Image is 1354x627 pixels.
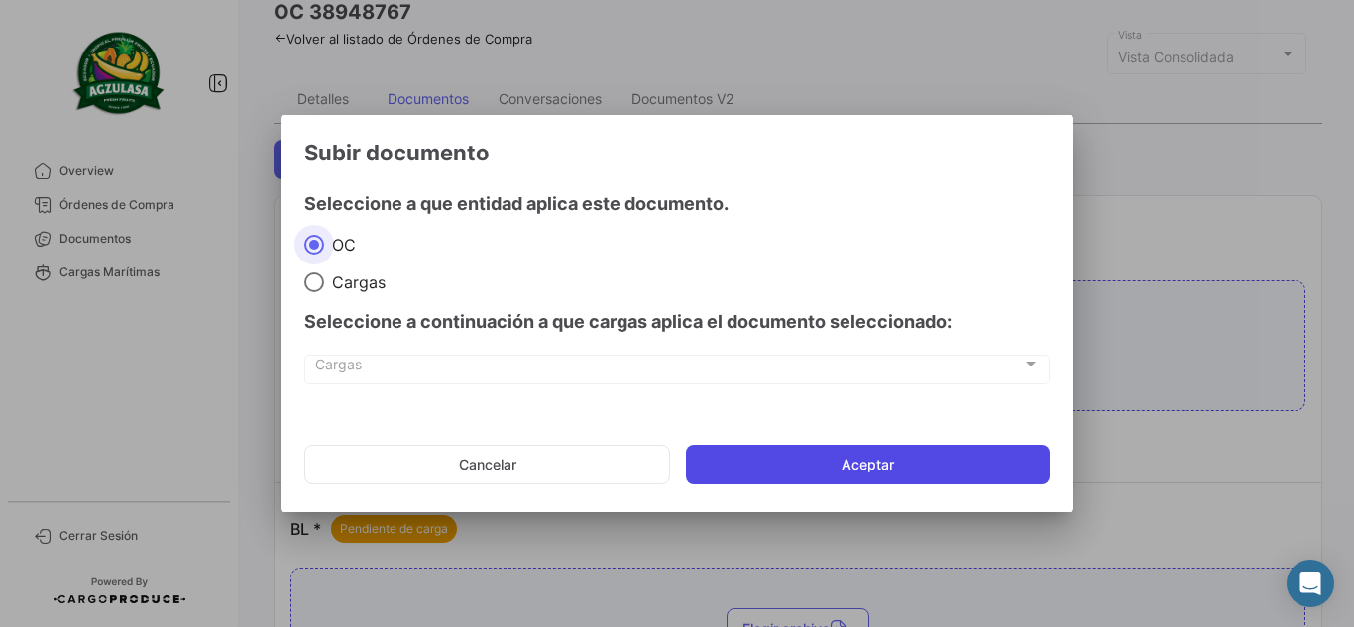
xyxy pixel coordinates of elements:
span: OC [324,235,356,255]
span: Cargas [315,360,1022,376]
h4: Seleccione a que entidad aplica este documento. [304,190,1050,218]
span: Cargas [324,272,386,292]
div: Abrir Intercom Messenger [1287,560,1334,607]
h3: Subir documento [304,139,1050,166]
button: Cancelar [304,445,670,484]
h4: Seleccione a continuación a que cargas aplica el documento seleccionado: [304,308,1050,336]
button: Aceptar [686,445,1050,484]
